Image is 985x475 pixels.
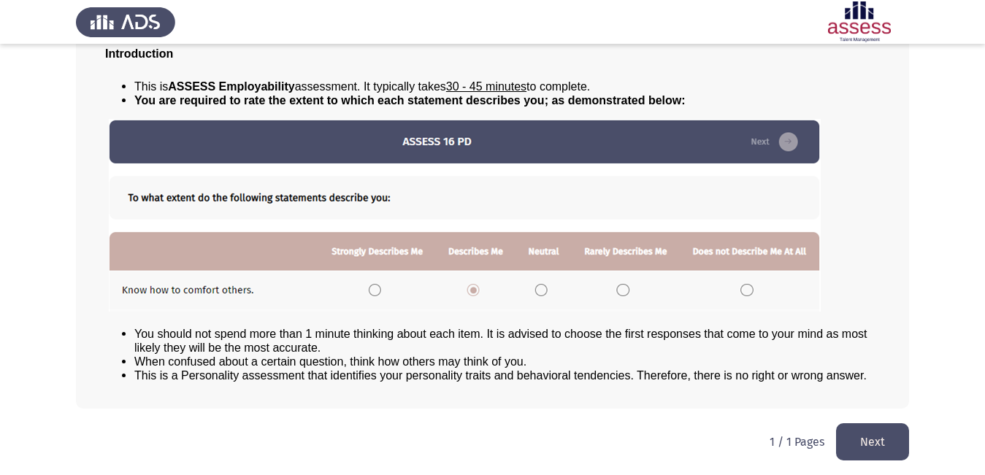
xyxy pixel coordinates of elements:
[134,369,867,382] span: This is a Personality assessment that identifies your personality traits and behavioral tendencie...
[168,80,294,93] b: ASSESS Employability
[810,1,909,42] img: Assessment logo of ASSESS Employability - EBI
[134,355,526,368] span: When confused about a certain question, think how others may think of you.
[446,80,526,93] u: 30 - 45 minutes
[770,435,824,449] p: 1 / 1 Pages
[134,328,867,354] span: You should not spend more than 1 minute thinking about each item. It is advised to choose the fir...
[836,423,909,460] button: load next page
[105,47,173,60] span: Introduction
[134,80,590,93] span: This is assessment. It typically takes to complete.
[134,94,686,107] span: You are required to rate the extent to which each statement describes you; as demonstrated below:
[76,1,175,42] img: Assess Talent Management logo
